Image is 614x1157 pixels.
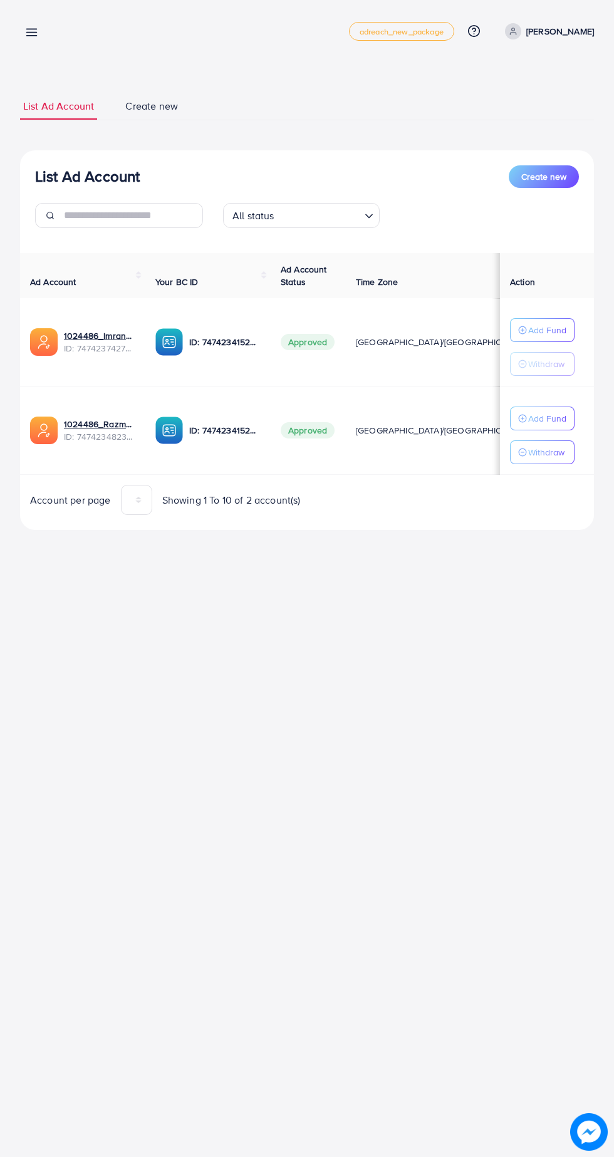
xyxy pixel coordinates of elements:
[64,329,135,355] div: <span class='underline'>1024486_Imran_1740231528988</span></br>7474237427478233089
[526,24,594,39] p: [PERSON_NAME]
[528,445,565,460] p: Withdraw
[23,99,94,113] span: List Ad Account
[521,170,566,183] span: Create new
[155,328,183,356] img: ic-ba-acc.ded83a64.svg
[281,422,335,438] span: Approved
[230,207,277,225] span: All status
[510,318,575,342] button: Add Fund
[223,203,380,228] div: Search for option
[510,352,575,376] button: Withdraw
[64,342,135,355] span: ID: 7474237427478233089
[64,430,135,443] span: ID: 7474234823184416769
[509,165,579,188] button: Create new
[356,276,398,288] span: Time Zone
[356,424,530,437] span: [GEOGRAPHIC_DATA]/[GEOGRAPHIC_DATA]
[155,417,183,444] img: ic-ba-acc.ded83a64.svg
[528,356,565,371] p: Withdraw
[528,411,566,426] p: Add Fund
[510,276,535,288] span: Action
[64,418,135,430] a: 1024486_Razman_1740230915595
[125,99,178,113] span: Create new
[281,334,335,350] span: Approved
[510,407,575,430] button: Add Fund
[155,276,199,288] span: Your BC ID
[528,323,566,338] p: Add Fund
[35,167,140,185] h3: List Ad Account
[500,23,594,39] a: [PERSON_NAME]
[30,276,76,288] span: Ad Account
[356,336,530,348] span: [GEOGRAPHIC_DATA]/[GEOGRAPHIC_DATA]
[349,22,454,41] a: adreach_new_package
[64,418,135,444] div: <span class='underline'>1024486_Razman_1740230915595</span></br>7474234823184416769
[162,493,301,507] span: Showing 1 To 10 of 2 account(s)
[30,493,111,507] span: Account per page
[64,329,135,342] a: 1024486_Imran_1740231528988
[189,423,261,438] p: ID: 7474234152863678481
[360,28,444,36] span: adreach_new_package
[510,440,575,464] button: Withdraw
[30,328,58,356] img: ic-ads-acc.e4c84228.svg
[30,417,58,444] img: ic-ads-acc.e4c84228.svg
[570,1113,608,1151] img: image
[281,263,327,288] span: Ad Account Status
[278,204,360,225] input: Search for option
[189,335,261,350] p: ID: 7474234152863678481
